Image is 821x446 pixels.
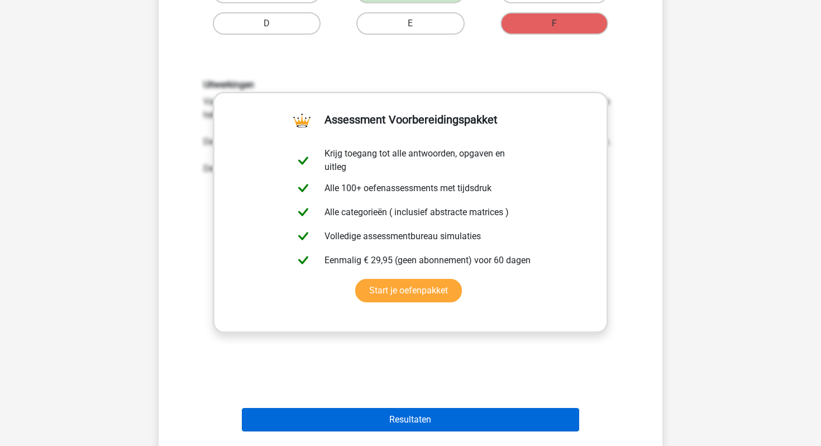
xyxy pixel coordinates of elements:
[500,12,608,35] label: F
[242,408,580,431] button: Resultaten
[355,279,462,302] a: Start je oefenpakket
[195,79,626,175] div: Van links naar rechts beweegt de blauwe stip elke stap twee plekken naar links en gaat rechts ver...
[356,12,464,35] label: E
[203,79,618,90] h6: Uitwerkingen
[213,12,321,35] label: D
